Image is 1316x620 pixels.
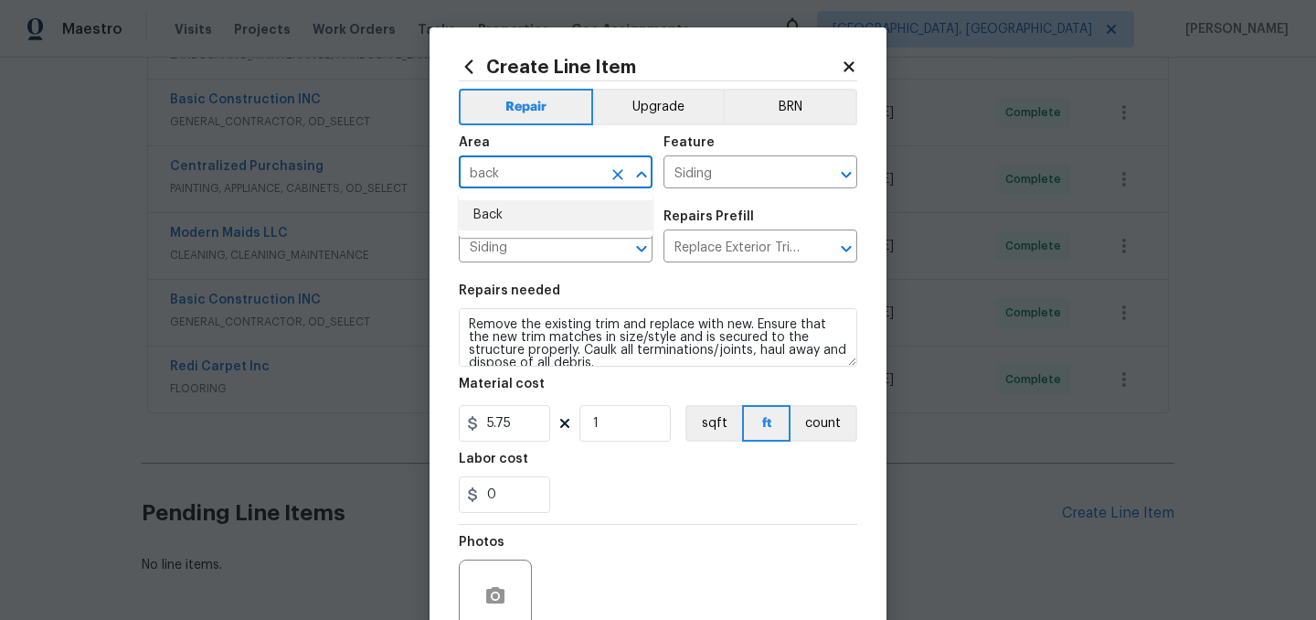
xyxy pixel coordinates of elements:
[791,405,857,442] button: count
[459,378,545,390] h5: Material cost
[723,89,857,125] button: BRN
[833,162,859,187] button: Open
[459,308,857,367] textarea: Remove the existing trim and replace with new. Ensure that the new trim matches in size/style and...
[459,57,841,77] h2: Create Line Item
[833,236,859,262] button: Open
[685,405,742,442] button: sqft
[605,162,631,187] button: Clear
[459,453,528,465] h5: Labor cost
[459,136,490,149] h5: Area
[459,284,560,297] h5: Repairs needed
[663,136,715,149] h5: Feature
[459,89,593,125] button: Repair
[629,162,654,187] button: Close
[593,89,724,125] button: Upgrade
[663,210,754,223] h5: Repairs Prefill
[459,536,504,549] h5: Photos
[629,236,654,262] button: Open
[459,200,653,230] li: Back
[742,405,791,442] button: ft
